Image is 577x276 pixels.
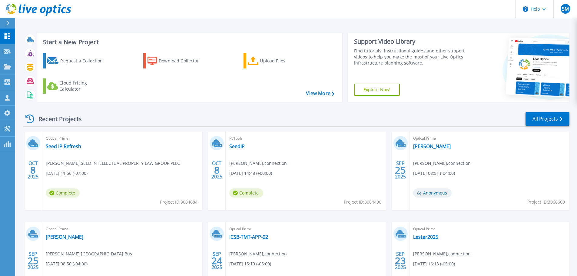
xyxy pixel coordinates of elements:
[229,170,272,177] span: [DATE] 14:48 (+00:00)
[395,168,406,173] span: 25
[229,188,263,198] span: Complete
[43,39,334,45] h3: Start a New Project
[46,251,132,257] span: [PERSON_NAME] , [GEOGRAPHIC_DATA] Bus
[395,258,406,263] span: 23
[229,143,245,149] a: SeedIP
[30,168,36,173] span: 8
[46,188,80,198] span: Complete
[354,84,400,96] a: Explore Now!
[562,6,569,11] span: SM
[43,78,111,94] a: Cloud Pricing Calculator
[413,261,455,267] span: [DATE] 16:13 (-05:00)
[413,234,438,240] a: Lester2025
[413,135,566,142] span: Optical Prime
[229,234,268,240] a: ICSB-TMT-APP-02
[306,91,334,96] a: View More
[354,48,467,66] div: Find tutorials, instructional guides and other support videos to help you make the most of your L...
[354,38,467,45] div: Support Video Library
[229,251,287,257] span: [PERSON_NAME] , connection
[244,53,311,68] a: Upload Files
[211,159,223,181] div: OCT 2025
[23,111,90,126] div: Recent Projects
[211,250,223,272] div: SEP 2025
[526,112,569,126] a: All Projects
[229,226,382,232] span: Optical Prime
[60,55,109,67] div: Request a Collection
[46,170,88,177] span: [DATE] 11:56 (-07:00)
[59,80,108,92] div: Cloud Pricing Calculator
[527,199,565,205] span: Project ID: 3068660
[214,168,220,173] span: 8
[413,160,471,167] span: [PERSON_NAME] , connection
[413,143,451,149] a: [PERSON_NAME]
[46,135,198,142] span: Optical Prime
[159,55,207,67] div: Download Collector
[46,143,81,149] a: Seed IP Refresh
[395,159,406,181] div: SEP 2025
[413,226,566,232] span: Optical Prime
[46,261,88,267] span: [DATE] 08:50 (-04:00)
[46,226,198,232] span: Optical Prime
[143,53,211,68] a: Download Collector
[229,261,271,267] span: [DATE] 15:10 (-05:00)
[229,135,382,142] span: RVTools
[46,234,83,240] a: [PERSON_NAME]
[395,250,406,272] div: SEP 2025
[229,160,287,167] span: [PERSON_NAME] , connection
[160,199,197,205] span: Project ID: 3084684
[43,53,111,68] a: Request a Collection
[27,159,39,181] div: OCT 2025
[413,251,471,257] span: [PERSON_NAME] , connection
[27,250,39,272] div: SEP 2025
[46,160,180,167] span: [PERSON_NAME] , SEED INTELLECTUAL PROPERTY LAW GROUP PLLC
[413,188,452,198] span: Anonymous
[28,258,38,263] span: 25
[413,170,455,177] span: [DATE] 08:51 (-04:00)
[344,199,381,205] span: Project ID: 3084400
[260,55,308,67] div: Upload Files
[211,258,222,263] span: 24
